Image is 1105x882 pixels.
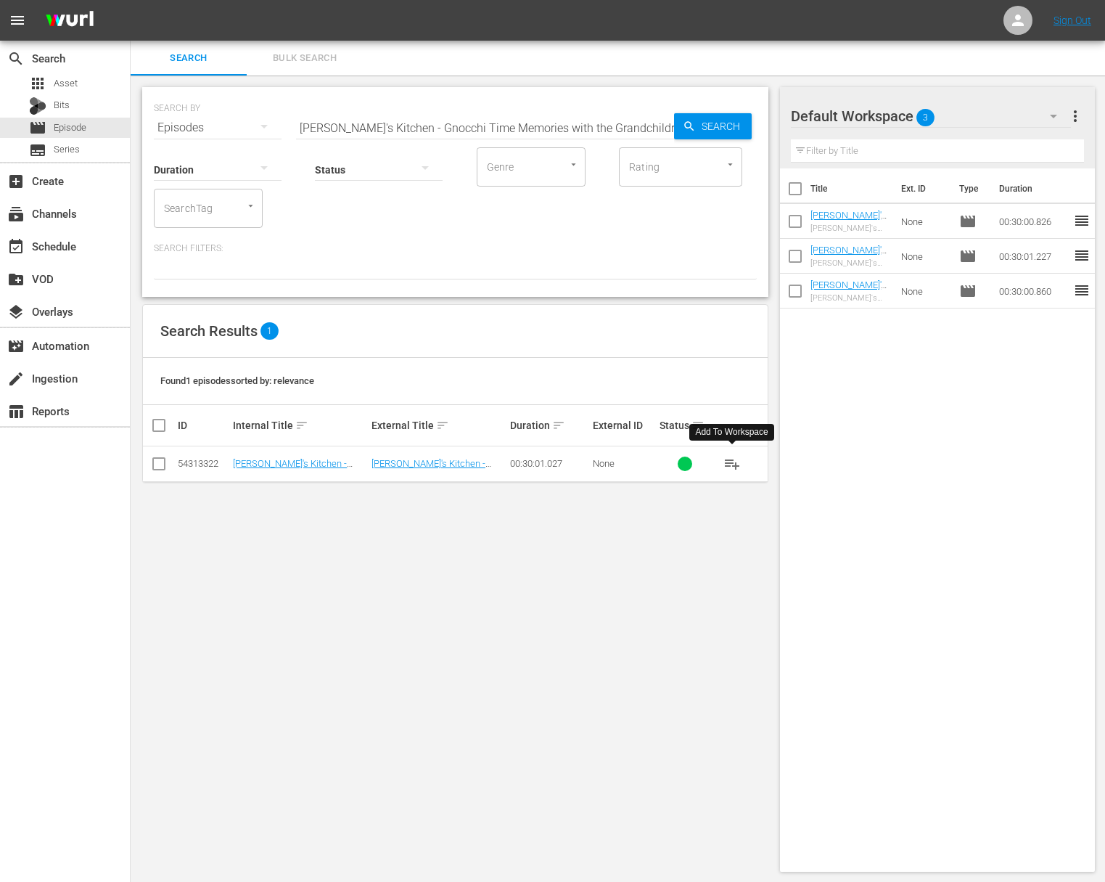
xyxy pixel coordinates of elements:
a: [PERSON_NAME]'s Kitchen - Gnocchi Time Memories with the Grandchildren [233,458,355,491]
span: sort [295,419,308,432]
div: Add To Workspace [695,426,768,438]
button: Open [567,158,580,171]
span: VOD [7,271,25,288]
button: Open [244,199,258,213]
td: None [895,239,954,274]
span: Reports [7,403,25,420]
div: Default Workspace [791,96,1071,136]
td: None [895,204,954,239]
span: Bits [54,98,70,113]
span: 3 [916,102,934,133]
span: reorder [1073,247,1090,264]
th: Duration [990,168,1077,209]
div: ID [178,420,229,431]
span: Found 1 episodes sorted by: relevance [160,375,314,386]
span: Asset [29,75,46,92]
div: Status [660,417,710,434]
span: Episode [959,213,977,230]
span: sort [691,419,705,432]
span: Asset [54,76,78,91]
span: Episode [959,248,977,265]
span: Search [139,50,238,67]
td: 00:30:00.826 [993,204,1073,239]
span: Create [7,173,25,190]
div: [PERSON_NAME]'s Kitchen - Lemony Chicken: A Family Favorite [810,293,890,303]
span: menu [9,12,26,29]
span: sort [552,419,565,432]
th: Ext. ID [892,168,951,209]
div: Episodes [154,107,282,148]
td: 00:30:00.860 [993,274,1073,309]
span: Ingestion [7,370,25,388]
div: Duration [510,417,588,434]
span: Bulk Search [255,50,354,67]
img: ans4CAIJ8jUAAAAAAAAAAAAAAAAAAAAAAAAgQb4GAAAAAAAAAAAAAAAAAAAAAAAAJMjXAAAAAAAAAAAAAAAAAAAAAAAAgAT5G... [35,4,104,38]
div: 54313322 [178,458,229,469]
span: Episode [959,282,977,300]
div: External ID [593,420,655,431]
span: Episode [54,121,86,135]
div: 00:30:01.027 [510,458,588,469]
span: Search [7,50,25,68]
span: Search [696,113,752,139]
p: Search Filters: [154,242,757,255]
span: more_vert [1067,107,1084,125]
span: Series [29,142,46,159]
th: Type [950,168,990,209]
span: playlist_add [723,455,741,473]
span: Episode [29,119,46,136]
a: [PERSON_NAME]'s Kitchen - Quick Light and Easy Meal Ideas [810,210,887,253]
button: playlist_add [715,446,749,481]
div: Internal Title [233,417,367,434]
div: External Title [371,417,506,434]
span: Schedule [7,238,25,256]
span: sort [436,419,449,432]
span: 1 [260,322,279,340]
div: [PERSON_NAME]'s Kitchen - Quick Light and Easy Meal Ideas [810,224,890,233]
td: None [895,274,954,309]
a: [PERSON_NAME]'s Kitchen - Trio of Heartwarming Pasta [810,245,887,288]
span: Channels [7,205,25,223]
div: [PERSON_NAME]'s Kitchen - Trio of Heartwarming Pasta [810,258,890,268]
span: Automation [7,338,25,355]
a: Sign Out [1053,15,1091,26]
span: reorder [1073,282,1090,299]
button: Open [723,158,737,171]
a: [PERSON_NAME]'s Kitchen - Gnocchi Time Memories with the Grandchildren [371,458,493,491]
th: Title [810,168,892,209]
span: Series [54,142,80,157]
span: Overlays [7,303,25,321]
div: Bits [29,97,46,115]
td: 00:30:01.227 [993,239,1073,274]
span: Search Results [160,322,258,340]
a: [PERSON_NAME]'s Kitchen - Lemony Chicken: A Family Favorite [810,279,887,323]
button: Search [674,113,752,139]
span: reorder [1073,212,1090,229]
button: more_vert [1067,99,1084,134]
div: None [593,458,655,469]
